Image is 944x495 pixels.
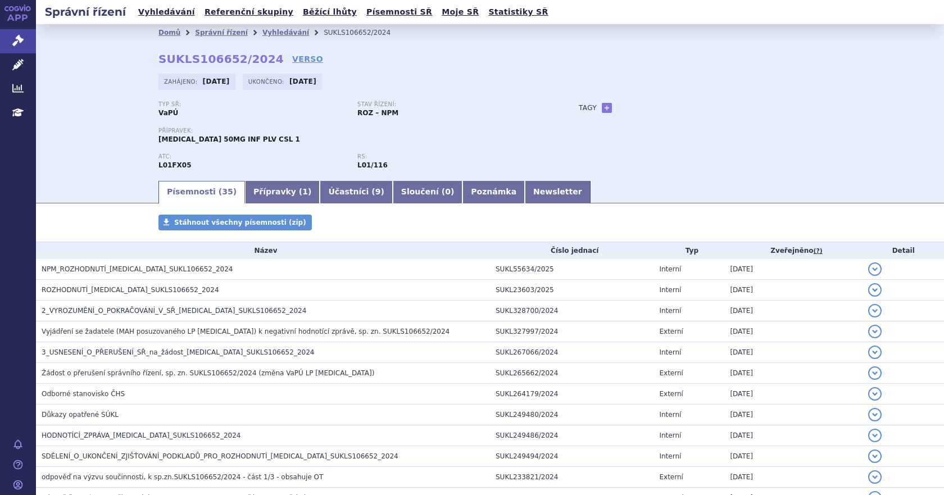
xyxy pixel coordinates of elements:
[659,286,681,294] span: Interní
[357,153,545,160] p: RS:
[292,53,323,65] a: VERSO
[724,259,863,280] td: [DATE]
[490,242,653,259] th: Číslo jednací
[203,78,230,85] strong: [DATE]
[42,286,219,294] span: ROZHODNUTÍ_ADCETRIS_SUKLS106652_2024
[659,411,681,419] span: Interní
[42,452,398,460] span: SDĚLENÍ_O_UKONČENÍ_ZJIŠŤOVÁNÍ_PODKLADŮ_PRO_ROZHODNUTÍ_ADCETRIS_SUKLS106652_2024
[724,363,863,384] td: [DATE]
[868,449,882,463] button: detail
[659,390,683,398] span: Externí
[158,161,192,169] strong: BRENTUXIMAB VEDOTIN
[863,242,944,259] th: Detail
[653,242,724,259] th: Typ
[490,301,653,321] td: SUKL328700/2024
[814,247,823,255] abbr: (?)
[42,328,450,335] span: Vyjádření se žadatele (MAH posuzovaného LP Adcetris) k negativní hodnotící zprávě, sp. zn. SUKLS1...
[42,432,241,439] span: HODNOTÍCÍ_ZPRÁVA_ADCETRIS_SUKLS106652_2024
[195,29,248,37] a: Správní řízení
[659,307,681,315] span: Interní
[42,411,119,419] span: Důkazy opatřené SÚKL
[868,470,882,484] button: detail
[438,4,482,20] a: Moje SŘ
[393,181,462,203] a: Sloučení (0)
[868,387,882,401] button: detail
[158,215,312,230] a: Stáhnout všechny písemnosti (zip)
[357,109,398,117] strong: ROZ – NPM
[490,405,653,425] td: SUKL249480/2024
[525,181,591,203] a: Newsletter
[289,78,316,85] strong: [DATE]
[245,181,320,203] a: Přípravky (1)
[490,384,653,405] td: SUKL264179/2024
[36,242,490,259] th: Název
[302,187,308,196] span: 1
[299,4,360,20] a: Běžící lhůty
[320,181,392,203] a: Účastníci (9)
[158,135,300,143] span: [MEDICAL_DATA] 50MG INF PLV CSL 1
[363,4,435,20] a: Písemnosti SŘ
[490,425,653,446] td: SUKL249486/2024
[868,283,882,297] button: detail
[201,4,297,20] a: Referenční skupiny
[659,452,681,460] span: Interní
[164,77,199,86] span: Zahájeno:
[135,4,198,20] a: Vyhledávání
[724,342,863,363] td: [DATE]
[158,109,178,117] strong: VaPÚ
[158,128,556,134] p: Přípravek:
[375,187,381,196] span: 9
[659,369,683,377] span: Externí
[42,265,233,273] span: NPM_ROZHODNUTÍ_ADCETRIS_SUKL106652_2024
[868,262,882,276] button: detail
[659,265,681,273] span: Interní
[42,473,323,481] span: odpověď na výzvu součinnosti, k sp.zn.SUKLS106652/2024 - část 1/3 - obsahuje OT
[324,24,405,41] li: SUKLS106652/2024
[174,219,306,226] span: Stáhnout všechny písemnosti (zip)
[868,408,882,421] button: detail
[490,467,653,488] td: SUKL233821/2024
[724,425,863,446] td: [DATE]
[868,429,882,442] button: detail
[490,363,653,384] td: SUKL265662/2024
[724,280,863,301] td: [DATE]
[462,181,525,203] a: Poznámka
[42,307,306,315] span: 2_VYROZUMĚNÍ_O_POKRAČOVÁNÍ_V_SŘ_ADCETRIS_SUKLS106652_2024
[42,390,125,398] span: Odborné stanovisko ČHS
[724,384,863,405] td: [DATE]
[659,348,681,356] span: Interní
[158,101,346,108] p: Typ SŘ:
[42,369,374,377] span: Žádost o přerušení správního řízení, sp. zn. SUKLS106652/2024 (změna VaPÚ LP Adcetris)
[724,242,863,259] th: Zveřejněno
[724,446,863,467] td: [DATE]
[602,103,612,113] a: +
[158,52,284,66] strong: SUKLS106652/2024
[42,348,314,356] span: 3_USNESENÍ_O_PŘERUŠENÍ_SŘ_na_žádost_ADCETRIS_SUKLS106652_2024
[868,346,882,359] button: detail
[490,342,653,363] td: SUKL267066/2024
[659,328,683,335] span: Externí
[579,101,597,115] h3: Tagy
[868,304,882,317] button: detail
[158,181,245,203] a: Písemnosti (35)
[490,280,653,301] td: SUKL23603/2025
[724,405,863,425] td: [DATE]
[868,366,882,380] button: detail
[490,446,653,467] td: SUKL249494/2024
[36,4,135,20] h2: Správní řízení
[659,473,683,481] span: Externí
[158,29,180,37] a: Domů
[445,187,451,196] span: 0
[158,153,346,160] p: ATC:
[868,325,882,338] button: detail
[485,4,551,20] a: Statistiky SŘ
[490,321,653,342] td: SUKL327997/2024
[262,29,309,37] a: Vyhledávání
[724,467,863,488] td: [DATE]
[724,301,863,321] td: [DATE]
[222,187,233,196] span: 35
[490,259,653,280] td: SUKL55634/2025
[357,161,388,169] strong: brentuximab vedotin
[357,101,545,108] p: Stav řízení:
[659,432,681,439] span: Interní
